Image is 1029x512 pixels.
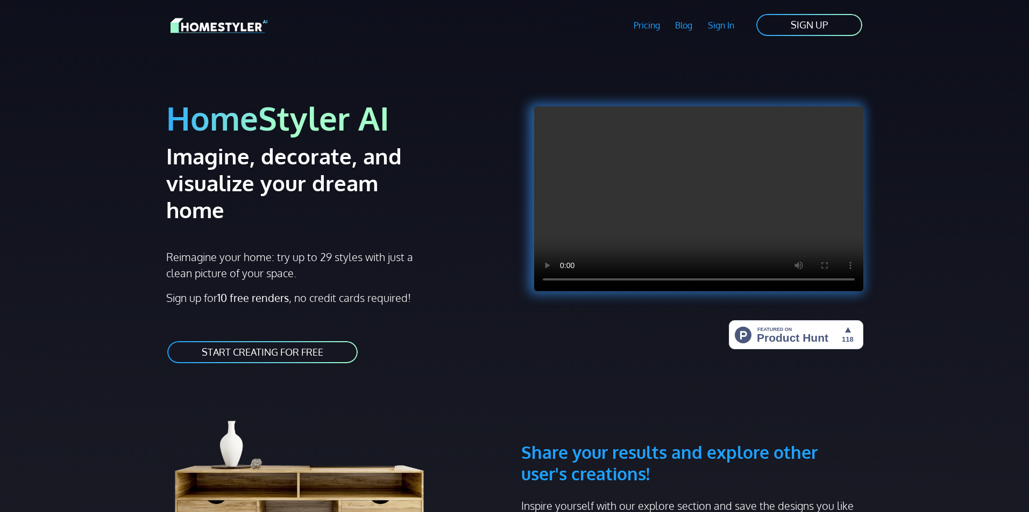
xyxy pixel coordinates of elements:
[729,320,863,349] img: HomeStyler AI - Interior Design Made Easy: One Click to Your Dream Home | Product Hunt
[166,249,423,281] p: Reimagine your home: try up to 29 styles with just a clean picture of your space.
[755,13,863,37] a: SIGN UP
[668,13,700,38] a: Blog
[166,98,508,138] h1: HomeStyler AI
[166,142,440,223] h2: Imagine, decorate, and visualize your dream home
[700,13,742,38] a: Sign In
[626,13,668,38] a: Pricing
[171,16,267,35] img: HomeStyler AI logo
[521,390,863,485] h3: Share your results and explore other user's creations!
[217,291,289,305] strong: 10 free renders
[166,290,508,306] p: Sign up for , no credit cards required!
[166,340,359,364] a: START CREATING FOR FREE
